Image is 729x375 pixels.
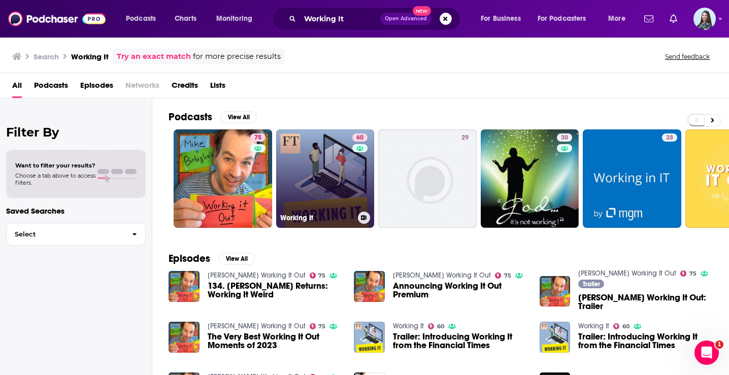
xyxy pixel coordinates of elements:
[208,282,342,299] span: 134. [PERSON_NAME] Returns: Working It Weird
[71,52,109,61] h3: Working It
[34,52,59,61] h3: Search
[380,13,432,25] button: Open AdvancedNew
[354,322,385,353] img: Trailer: Introducing Working It from the Financial Times
[15,172,95,186] span: Choose a tab above to access filters.
[250,133,266,142] a: 75
[578,269,676,278] a: Mike Birbiglia's Working It Out
[715,340,723,349] span: 1
[578,332,713,350] a: Trailer: Introducing Working It from the Financial Times
[6,223,146,246] button: Select
[540,322,571,353] img: Trailer: Introducing Working It from the Financial Times
[393,282,527,299] a: Announcing Working It Out Premium
[6,125,146,140] h2: Filter By
[193,51,281,62] span: for more precise results
[280,214,354,222] h3: Working It
[666,133,673,143] span: 28
[457,133,473,142] a: 29
[218,253,255,265] button: View All
[385,16,427,21] span: Open Advanced
[481,129,579,228] a: 30
[310,323,326,329] a: 75
[209,11,266,27] button: open menu
[254,133,261,143] span: 75
[354,271,385,302] img: Announcing Working It Out Premium
[693,8,716,30] span: Logged in as brookefortierpr
[393,332,527,350] a: Trailer: Introducing Working It from the Financial Times
[15,162,95,169] span: Want to filter your results?
[208,322,306,330] a: Mike Birbiglia's Working It Out
[413,6,431,16] span: New
[461,133,469,143] span: 29
[80,77,113,98] a: Episodes
[583,281,600,287] span: Trailer
[210,77,225,98] a: Lists
[169,252,210,265] h2: Episodes
[169,111,257,123] a: PodcastsView All
[583,129,681,228] a: 28
[561,133,568,143] span: 30
[662,133,677,142] a: 28
[601,11,638,27] button: open menu
[531,11,601,27] button: open menu
[8,9,106,28] img: Podchaser - Follow, Share and Rate Podcasts
[169,322,200,353] img: The Very Best Working It Out Moments of 2023
[7,231,124,237] span: Select
[34,77,68,98] a: Podcasts
[693,8,716,30] button: Show profile menu
[6,206,146,216] p: Saved Searches
[117,51,191,62] a: Try an exact match
[125,77,159,98] span: Networks
[352,133,368,142] a: 60
[174,129,272,228] a: 75
[172,77,198,98] a: Credits
[168,11,203,27] a: Charts
[318,324,325,329] span: 75
[169,252,255,265] a: EpisodesView All
[608,12,625,26] span: More
[481,12,521,26] span: For Business
[689,271,697,276] span: 75
[282,7,470,30] div: Search podcasts, credits, & more...
[538,12,586,26] span: For Podcasters
[666,10,681,27] a: Show notifications dropdown
[276,129,375,228] a: 60Working It
[378,129,477,228] a: 29
[393,322,424,330] a: Working It
[169,271,200,302] img: 134. Pete Holmes Returns: Working It Weird
[126,12,156,26] span: Podcasts
[208,282,342,299] a: 134. Pete Holmes Returns: Working It Weird
[169,111,212,123] h2: Podcasts
[119,11,169,27] button: open menu
[12,77,22,98] a: All
[208,271,306,280] a: Mike Birbiglia's Working It Out
[437,324,444,329] span: 60
[578,293,713,311] a: Mike Birbiglia's Working It Out: Trailer
[208,332,342,350] a: The Very Best Working It Out Moments of 2023
[300,11,380,27] input: Search podcasts, credits, & more...
[693,8,716,30] img: User Profile
[474,11,534,27] button: open menu
[578,322,609,330] a: Working It
[540,276,571,307] img: Mike Birbiglia's Working It Out: Trailer
[310,272,326,279] a: 75
[557,133,572,142] a: 30
[495,272,511,279] a: 75
[680,270,697,277] a: 75
[318,274,325,278] span: 75
[578,293,713,311] span: [PERSON_NAME] Working It Out: Trailer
